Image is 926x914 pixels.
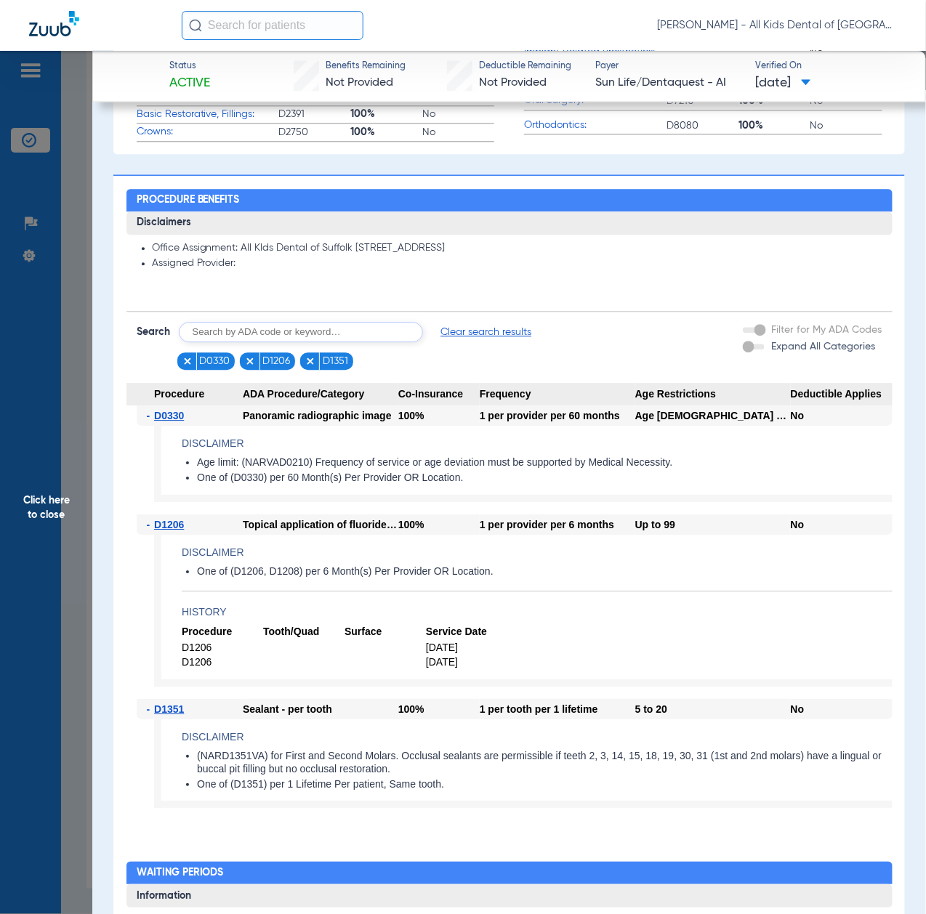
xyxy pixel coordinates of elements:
input: Search by ADA code or keyword… [179,322,423,342]
span: D2391 [279,107,351,121]
span: ADA Procedure/Category [243,383,398,406]
span: [PERSON_NAME] - All Kids Dental of [GEOGRAPHIC_DATA] [657,18,897,33]
div: No [791,514,893,535]
div: Topical application of fluoride varnish [243,514,398,535]
h2: Procedure Benefits [126,189,893,212]
div: 100% [398,699,480,719]
span: No [422,107,494,121]
span: Sun Life/Dentaquest - AI [595,74,742,92]
h3: Disclaimers [126,211,893,235]
div: No [791,405,893,426]
span: D8080 [667,118,738,133]
span: D1206 [182,655,263,669]
div: Age [DEMOGRAPHIC_DATA] and older [635,405,791,426]
span: 100% [738,118,810,133]
span: Procedure [182,625,263,639]
span: Search [137,325,170,339]
span: Surface [345,625,426,639]
span: 100% [350,125,422,139]
div: 1 per tooth per 1 lifetime [480,699,635,719]
span: D0330 [154,410,184,421]
span: Verified On [755,60,902,73]
li: Assigned Provider: [152,257,882,270]
li: Office Assignment: All KIds Dental of Suffolk [STREET_ADDRESS] [152,242,882,255]
div: 1 per provider per 60 months [480,405,635,426]
span: Status [169,60,211,73]
div: 5 to 20 [635,699,791,719]
iframe: Chat Widget [853,844,926,914]
span: No [422,125,494,139]
h4: Disclaimer [182,729,893,745]
span: Procedure [126,383,243,406]
span: - [147,514,155,535]
span: D2750 [279,125,351,139]
span: Frequency [480,383,635,406]
li: (NARD1351VA) for First and Second Molars. Occlusal sealants are permissible if teeth 2, 3, 14, 15... [197,750,893,775]
li: Age limit: (NARVAD0210) Frequency of service or age deviation must be supported by Medical Necess... [197,456,893,469]
span: [DATE] [755,74,811,92]
span: Service Date [426,625,507,639]
label: Filter for My ADA Codes [769,323,882,338]
span: Orthodontics: [524,118,667,133]
img: x.svg [182,356,193,366]
div: Up to 99 [635,514,791,535]
li: One of (D1351) per 1 Lifetime Per patient, Same tooth. [197,778,893,791]
span: Age Restrictions [635,383,791,406]
span: No [810,118,882,133]
span: Payer [595,60,742,73]
span: Not Provided [479,77,547,89]
li: One of (D1206, D1208) per 6 Month(s) Per Provider OR Location. [197,565,893,578]
span: 100% [350,107,422,121]
span: D1351 [323,354,348,368]
div: Panoramic radiographic image [243,405,398,426]
img: x.svg [245,356,255,366]
span: Expand All Categories [772,341,876,352]
span: Co-Insurance [398,383,480,406]
span: Not Provided [326,77,393,89]
span: D1351 [154,703,184,715]
li: One of (D0330) per 60 Month(s) Per Provider OR Location. [197,472,893,485]
div: 100% [398,514,480,535]
span: D1206 [262,354,290,368]
div: Sealant - per tooth [243,699,398,719]
div: No [791,699,893,719]
span: Benefits Remaining [326,60,406,73]
h4: Disclaimer [182,436,893,451]
span: Deductible Remaining [479,60,571,73]
h4: Disclaimer [182,545,893,560]
h4: History [182,604,893,620]
span: D1206 [182,641,263,655]
span: [DATE] [426,655,507,669]
h2: Waiting Periods [126,862,893,885]
span: Tooth/Quad [263,625,345,639]
img: Zuub Logo [29,11,79,36]
span: Clear search results [440,325,531,339]
span: D0330 [199,354,230,368]
span: - [147,405,155,426]
span: Active [169,74,211,92]
span: Deductible Applies [791,383,893,406]
span: [DATE] [426,641,507,655]
h3: Information [126,884,893,907]
span: D1206 [154,519,184,530]
div: 1 per provider per 6 months [480,514,635,535]
img: Search Icon [189,19,202,32]
img: x.svg [305,356,315,366]
span: Basic Restorative, Fillings: [137,107,279,122]
div: 100% [398,405,480,426]
span: Crowns: [137,124,279,139]
span: - [147,699,155,719]
input: Search for patients [182,11,363,40]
